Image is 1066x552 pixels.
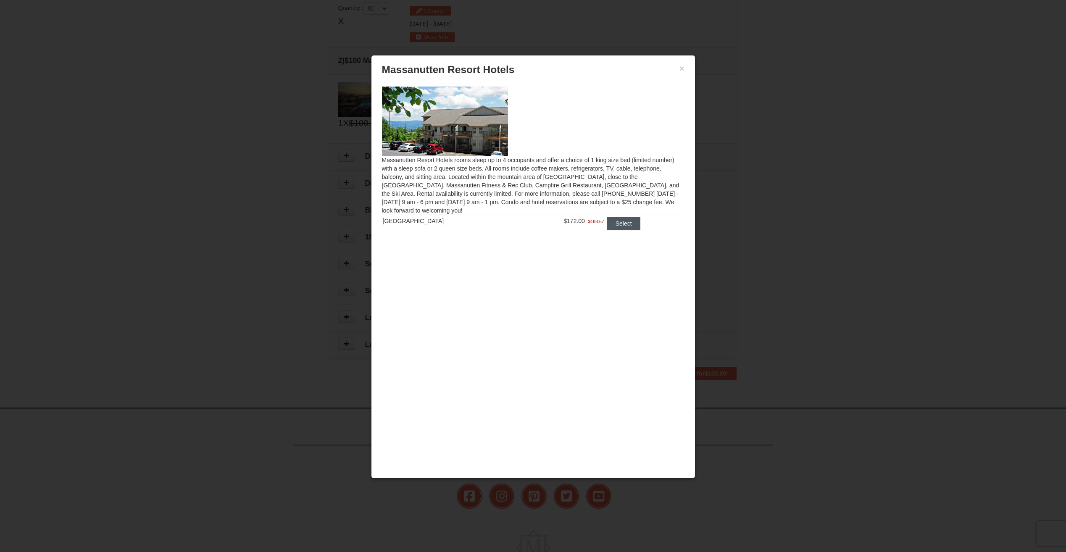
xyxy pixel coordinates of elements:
div: [GEOGRAPHIC_DATA] [383,217,515,225]
span: Massanutten Resort Hotels [382,64,515,75]
span: $188.67 [588,217,604,226]
button: × [679,64,684,73]
span: $172.00 [563,218,585,224]
div: Massanutten Resort Hotels rooms sleep up to 4 occupants and offer a choice of 1 king size bed (li... [376,80,691,247]
button: Select [607,217,640,230]
img: 19219026-1-e3b4ac8e.jpg [382,87,508,155]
